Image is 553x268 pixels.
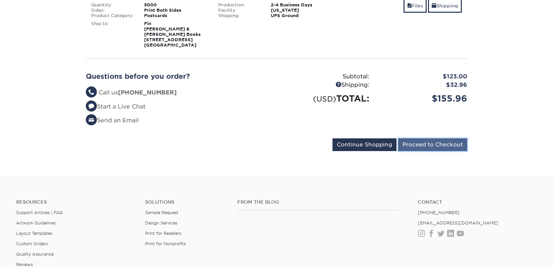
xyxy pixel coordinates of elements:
[374,92,472,105] div: $155.96
[144,21,201,48] strong: Fin [PERSON_NAME] & [PERSON_NAME] Books [STREET_ADDRESS] [GEOGRAPHIC_DATA]
[16,241,48,246] a: Custom Orders
[86,2,139,8] div: Quantity:
[418,210,459,215] a: [PHONE_NUMBER]
[145,220,177,225] a: Design Services
[86,117,139,124] a: Send an Email
[407,3,412,8] span: files
[16,231,52,236] a: Layout Templates
[418,220,498,225] a: [EMAIL_ADDRESS][DOMAIN_NAME]
[139,2,213,8] div: 5000
[276,81,374,89] div: Shipping:
[118,89,177,96] strong: [PHONE_NUMBER]
[213,8,266,13] div: Facility:
[213,13,266,18] div: Shipping:
[266,2,340,8] div: 2-4 Business Days
[16,262,33,267] a: Reviews
[16,220,56,225] a: Artwork Guidelines
[16,252,54,257] a: Quality Assurance
[86,13,139,18] div: Product Category:
[16,210,63,215] a: Support Articles | FAQ
[276,72,374,81] div: Subtotal:
[86,88,271,97] li: Call us
[266,8,340,13] div: [US_STATE]
[145,231,181,236] a: Print for Resellers
[398,138,467,151] input: Proceed to Checkout
[16,199,135,205] h4: Resources
[86,21,139,48] div: Ship to:
[86,8,139,13] div: Sides:
[139,8,213,13] div: Print Both Sides
[332,138,396,151] input: Continue Shopping
[313,94,336,103] small: (USD)
[145,210,178,215] a: Sample Request
[145,241,186,246] a: Print for Nonprofits
[213,2,266,8] div: Production:
[266,13,340,18] div: UPS Ground
[86,72,271,80] h2: Questions before you order?
[237,199,400,205] h4: From the Blog
[374,81,472,89] div: $32.96
[139,13,213,18] div: Postcards
[86,103,145,110] a: Start a Live Chat
[418,199,537,205] a: Contact
[432,3,436,8] span: shipping
[374,72,472,81] div: $123.00
[145,199,227,205] h4: Solutions
[276,92,374,105] div: TOTAL:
